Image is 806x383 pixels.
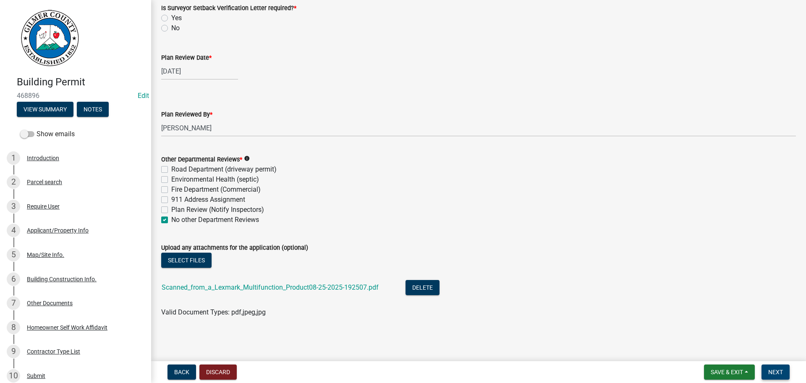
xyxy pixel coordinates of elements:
[7,345,20,358] div: 9
[171,185,261,195] label: Fire Department (Commercial)
[244,156,250,161] i: info
[7,296,20,310] div: 7
[7,224,20,237] div: 4
[167,365,196,380] button: Back
[406,284,440,292] wm-modal-confirm: Delete Document
[7,369,20,383] div: 10
[161,157,242,163] label: Other Departmental Reviews
[7,248,20,261] div: 5
[17,76,144,88] h4: Building Permit
[17,92,134,100] span: 468896
[7,151,20,165] div: 1
[27,227,89,233] div: Applicant/Property Info
[174,369,189,375] span: Back
[27,373,45,379] div: Submit
[711,369,743,375] span: Save & Exit
[161,112,212,118] label: Plan Reviewed By
[20,129,75,139] label: Show emails
[162,283,379,291] a: Scanned_from_a_Lexmark_Multifunction_Product08-25-2025-192507.pdf
[7,321,20,334] div: 8
[161,63,238,80] input: mm/dd/yyyy
[27,155,59,161] div: Introduction
[7,175,20,189] div: 2
[7,272,20,286] div: 6
[768,369,783,375] span: Next
[161,308,266,316] span: Valid Document Types: pdf,jpeg,jpg
[27,203,60,209] div: Require User
[27,252,64,258] div: Map/Site Info.
[161,253,212,268] button: Select files
[704,365,755,380] button: Save & Exit
[27,179,62,185] div: Parcel search
[171,13,182,23] label: Yes
[762,365,790,380] button: Next
[7,200,20,213] div: 3
[406,280,440,295] button: Delete
[171,195,245,205] label: 911 Address Assignment
[171,174,259,185] label: Environmental Health (septic)
[171,205,264,215] label: Plan Review (Notify Inspectors)
[17,9,80,67] img: Gilmer County, Georgia
[199,365,237,380] button: Discard
[17,106,73,113] wm-modal-confirm: Summary
[27,325,107,330] div: Homeowner Self Work Affidavit
[161,55,212,61] label: Plan Review Date
[161,245,308,251] label: Upload any attachments for the application (optional)
[27,276,97,282] div: Building Construction Info.
[171,164,277,174] label: Road Department (driveway permit)
[161,5,296,11] label: Is Surveyor Setback Verification Letter required?
[17,102,73,117] button: View Summary
[77,106,109,113] wm-modal-confirm: Notes
[171,215,259,225] label: No other Department Reviews
[138,92,149,100] wm-modal-confirm: Edit Application Number
[27,300,73,306] div: Other Documents
[27,349,80,354] div: Contractor Type List
[138,92,149,100] a: Edit
[171,23,180,33] label: No
[77,102,109,117] button: Notes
